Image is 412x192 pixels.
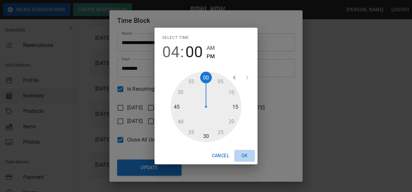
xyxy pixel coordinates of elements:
button: 04 [162,43,180,61]
button: 00 [185,43,203,61]
button: open previous view [228,71,241,84]
button: OK [234,150,255,162]
button: AM [207,44,215,52]
span: Select time [162,33,189,43]
button: Cancel [209,150,232,162]
button: PM [207,52,215,61]
span: : [180,43,184,61]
